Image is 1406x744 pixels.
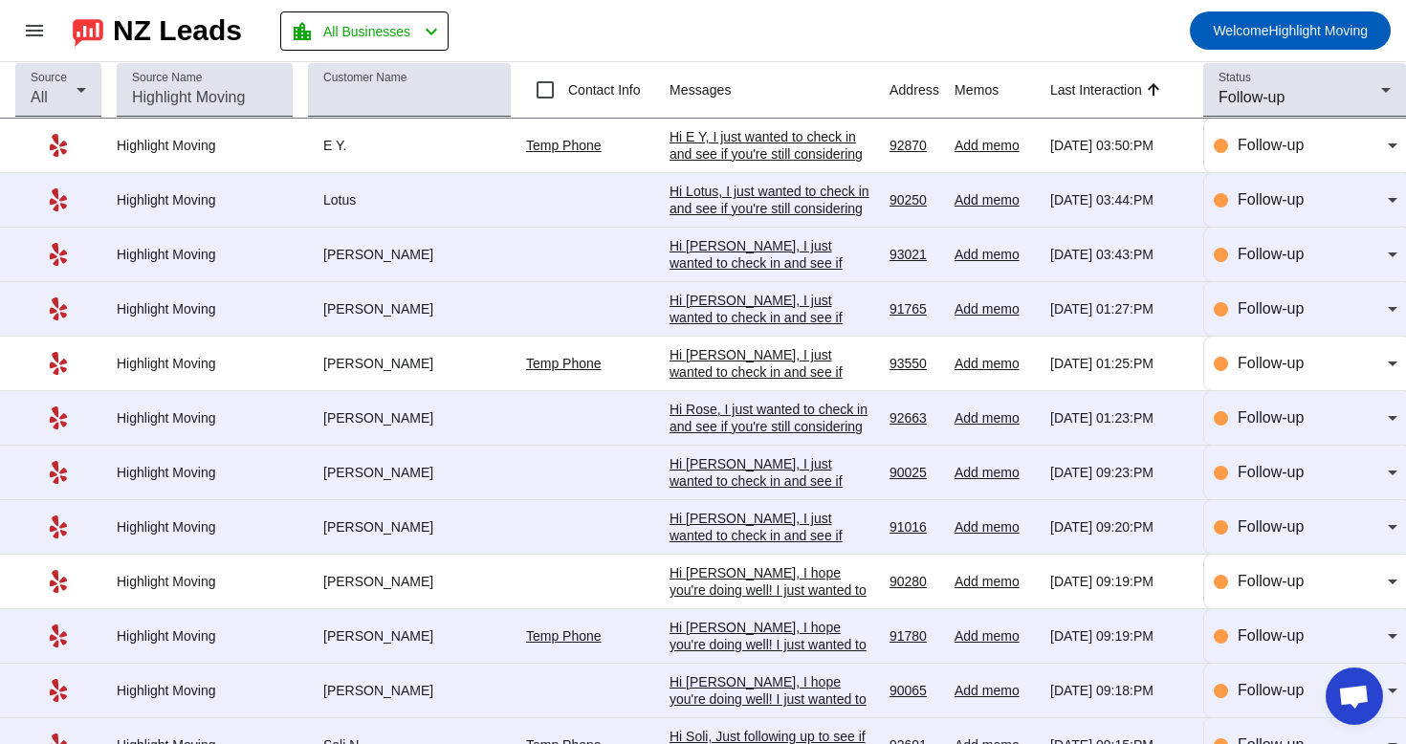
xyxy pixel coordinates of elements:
mat-icon: menu [23,19,46,42]
span: Follow-up [1238,464,1304,480]
button: WelcomeHighlight Moving [1190,11,1391,50]
div: Lotus [308,191,511,208]
span: Follow-up [1238,246,1304,262]
div: 90065 [890,682,939,699]
mat-icon: Yelp [47,570,70,593]
a: Temp Phone [526,356,602,371]
div: Add memo [955,409,1035,427]
span: Welcome [1213,23,1268,38]
span: Follow-up [1238,355,1304,371]
div: [DATE] 03:43:PM [1050,246,1188,263]
mat-icon: Yelp [47,352,70,375]
div: [DATE] 09:20:PM [1050,518,1188,536]
div: [DATE] 03:50:PM [1050,137,1188,154]
div: [DATE] 09:19:PM [1050,627,1188,645]
div: Highlight Moving [117,246,293,263]
a: Temp Phone [526,628,602,644]
a: Open chat [1326,667,1383,725]
mat-icon: Yelp [47,297,70,320]
span: Follow-up [1238,191,1304,208]
th: Messages [670,62,890,119]
div: Last Interaction [1050,80,1142,99]
img: logo [73,14,103,47]
span: Follow-up [1238,518,1304,535]
div: Hi [PERSON_NAME], I just wanted to check in and see if you're still considering the moving servic... [670,510,874,716]
div: 91765 [890,300,939,317]
mat-label: Customer Name [323,72,406,84]
div: [DATE] 01:23:PM [1050,409,1188,427]
div: Highlight Moving [117,464,293,481]
div: Highlight Moving [117,355,293,372]
div: Hi Lotus, I just wanted to check in and see if you're still considering the moving services. I al... [670,183,874,389]
mat-label: Source [31,72,67,84]
div: Highlight Moving [117,518,293,536]
span: Highlight Moving [1213,17,1368,44]
div: Add memo [955,464,1035,481]
div: E Y. [308,137,511,154]
div: [PERSON_NAME] [308,627,511,645]
div: [PERSON_NAME] [308,246,511,263]
label: Contact Info [564,80,641,99]
div: Hi E Y, I just wanted to check in and see if you're still considering the moving services. I also... [670,128,874,335]
mat-icon: Yelp [47,624,70,647]
th: Memos [955,62,1050,119]
button: All Businesses [280,11,449,51]
div: 90250 [890,191,939,208]
mat-label: Source Name [132,72,202,84]
div: Add memo [955,682,1035,699]
input: Highlight Moving [132,86,277,109]
div: Add memo [955,355,1035,372]
th: Address [890,62,955,119]
div: NZ Leads [113,17,242,44]
mat-icon: Yelp [47,134,70,157]
div: [DATE] 03:44:PM [1050,191,1188,208]
div: Hi Rose, I just wanted to check in and see if you're still considering the moving services. I als... [670,401,874,607]
mat-icon: Yelp [47,461,70,484]
div: 90280 [890,573,939,590]
div: Add memo [955,627,1035,645]
mat-icon: chevron_left [420,20,443,43]
div: Highlight Moving [117,191,293,208]
div: Highlight Moving [117,573,293,590]
mat-icon: location_city [291,20,314,43]
div: [PERSON_NAME] [308,682,511,699]
span: All [31,89,48,105]
span: Follow-up [1219,89,1285,105]
div: Hi [PERSON_NAME], I just wanted to check in and see if you're still considering the moving servic... [670,292,874,515]
div: Highlight Moving [117,300,293,317]
div: Highlight Moving [117,627,293,645]
div: [DATE] 09:19:PM [1050,573,1188,590]
div: 91780 [890,627,939,645]
div: Hi [PERSON_NAME], I just wanted to check in and see if you're still considering the moving servic... [670,237,874,444]
div: Add memo [955,300,1035,317]
div: 92663 [890,409,939,427]
div: Highlight Moving [117,137,293,154]
mat-icon: Yelp [47,515,70,538]
div: [DATE] 01:27:PM [1050,300,1188,317]
div: Add memo [955,137,1035,154]
span: Follow-up [1238,627,1304,644]
mat-icon: Yelp [47,243,70,266]
div: Hi [PERSON_NAME], I just wanted to check in and see if you're still considering the moving servic... [670,346,874,553]
span: All Businesses [323,18,410,45]
div: [DATE] 09:23:PM [1050,464,1188,481]
a: Temp Phone [526,138,602,153]
mat-label: Status [1219,72,1251,84]
div: [PERSON_NAME] [308,355,511,372]
mat-icon: Yelp [47,188,70,211]
span: Follow-up [1238,300,1304,317]
div: Highlight Moving [117,682,293,699]
div: [DATE] 01:25:PM [1050,355,1188,372]
div: 90025 [890,464,939,481]
div: [PERSON_NAME] [308,300,511,317]
mat-icon: Yelp [47,679,70,702]
div: 91016 [890,518,939,536]
div: [PERSON_NAME] [308,518,511,536]
div: 93021 [890,246,939,263]
div: [PERSON_NAME] [308,409,511,427]
div: Highlight Moving [117,409,293,427]
div: Add memo [955,191,1035,208]
span: Follow-up [1238,573,1304,589]
div: [DATE] 09:18:PM [1050,682,1188,699]
div: Hi [PERSON_NAME], I just wanted to check in and see if you're still considering the moving servic... [670,455,874,662]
